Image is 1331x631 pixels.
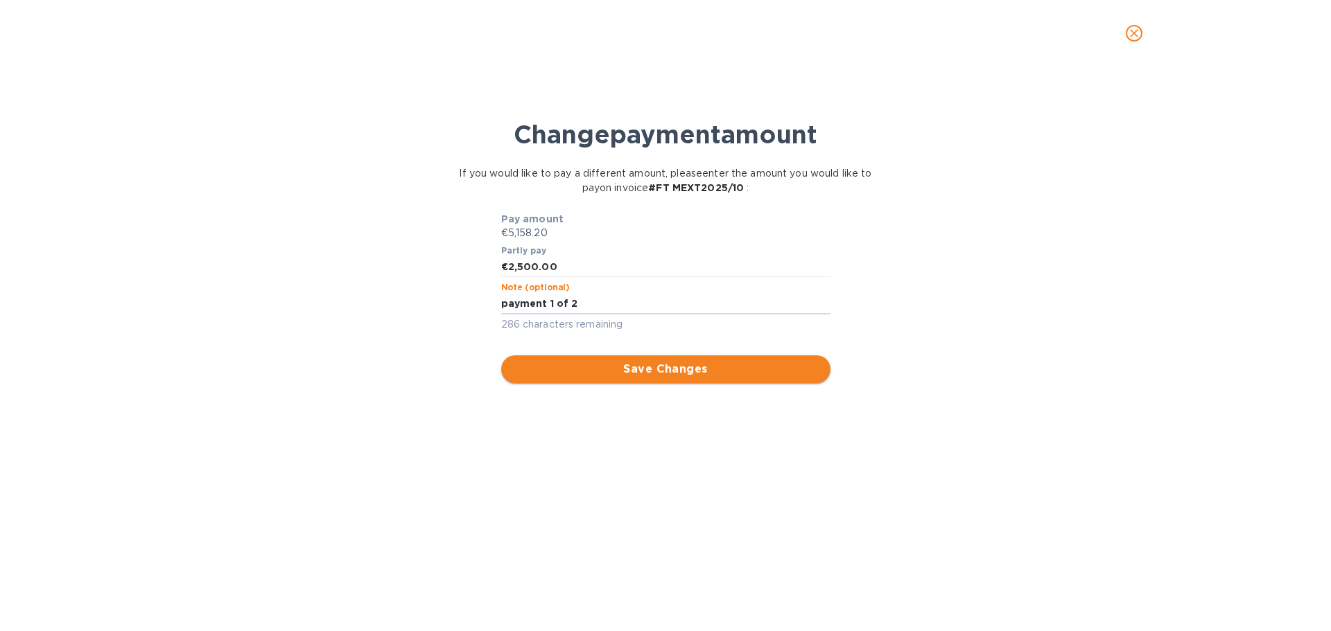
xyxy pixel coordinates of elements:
div: € [501,257,508,278]
b: Pay amount [501,213,564,224]
b: Change payment amount [514,119,817,150]
p: If you would like to pay a different amount, please enter the amount you would like to pay on inv... [458,166,873,195]
button: close [1117,17,1151,50]
span: Save Changes [512,361,819,377]
p: €5,158.20 [501,226,830,240]
textarea: payment 1 of 2 [501,298,830,310]
label: Partly pay [501,247,547,255]
b: # FT MEXT2025/10 [648,182,744,193]
label: Note (optional) [501,284,569,292]
input: Enter the amount you would like to pay [508,257,830,278]
p: 286 characters remaining [501,317,830,332]
button: Save Changes [501,355,830,383]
